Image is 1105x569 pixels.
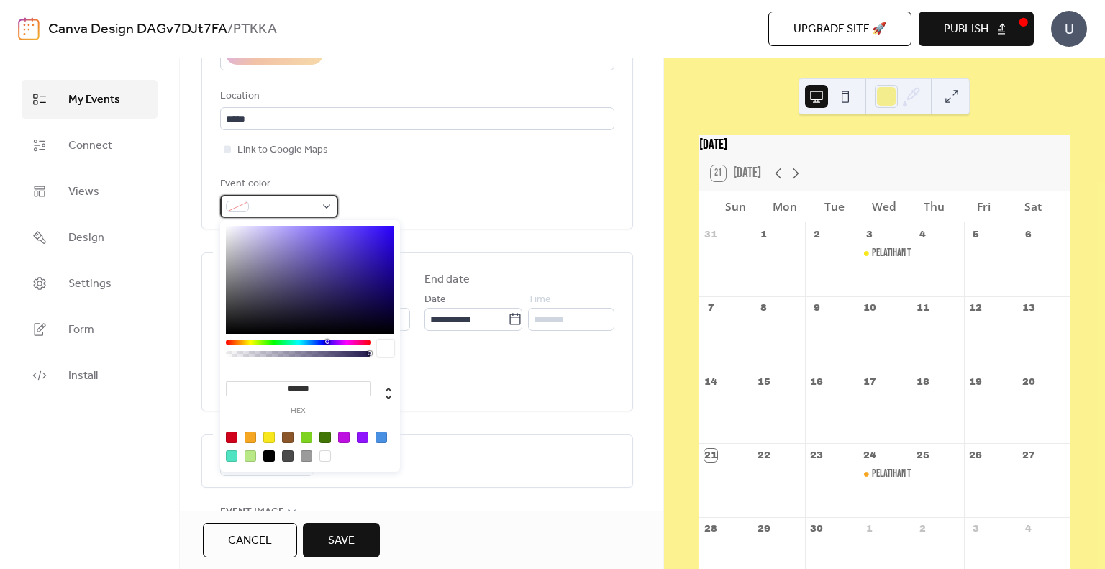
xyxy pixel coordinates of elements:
div: 27 [1022,449,1035,462]
span: Connect [68,137,112,155]
div: 30 [810,522,823,535]
div: 25 [916,449,929,462]
div: 22 [757,449,770,462]
div: 12 [969,301,982,314]
b: / [227,16,233,43]
a: Views [22,172,158,211]
div: 16 [810,375,823,388]
span: Date [424,291,446,309]
div: #D0021B [226,432,237,443]
div: #F8E71C [263,432,275,443]
a: Settings [22,264,158,303]
div: Pelatihan Tenaga Kerja Konstruksi Kualifikasi Ahli Seri 25 [872,467,1074,481]
div: Mon [760,191,810,222]
div: Pelatihan Tenaga Kerja Konstruksi Kualifikasi Ahli Seri 23 [872,246,1074,260]
div: 24 [863,449,876,462]
span: Event image [220,504,284,521]
div: 7 [704,301,717,314]
button: Cancel [203,523,297,557]
div: Event color [220,176,335,193]
div: Pelatihan Tenaga Kerja Konstruksi Kualifikasi Ahli Seri 25 [858,467,911,481]
div: End date [424,271,470,288]
div: 1 [757,227,770,240]
span: Settings [68,276,112,293]
div: Fri [959,191,1009,222]
div: 21 [704,449,717,462]
div: Tue [810,191,860,222]
span: Publish [944,21,988,38]
div: 15 [757,375,770,388]
button: Publish [919,12,1034,46]
div: 11 [916,301,929,314]
span: Install [68,368,98,385]
label: hex [226,407,371,415]
div: [DATE] [699,135,1070,156]
span: Link to Google Maps [237,142,328,159]
div: 5 [969,227,982,240]
div: #4A90E2 [376,432,387,443]
div: 2 [916,522,929,535]
div: 20 [1022,375,1035,388]
div: 6 [1022,227,1035,240]
button: Upgrade site 🚀 [768,12,911,46]
div: 28 [704,522,717,535]
span: Design [68,229,104,247]
span: Cancel [228,532,272,550]
div: 3 [969,522,982,535]
div: 31 [704,227,717,240]
div: #8B572A [282,432,294,443]
div: 10 [863,301,876,314]
button: Save [303,523,380,557]
div: #7ED321 [301,432,312,443]
div: 4 [916,227,929,240]
div: Sun [711,191,760,222]
div: #9B9B9B [301,450,312,462]
div: 29 [757,522,770,535]
a: Connect [22,126,158,165]
div: 3 [863,227,876,240]
span: Save [328,532,355,550]
div: 8 [757,301,770,314]
span: Views [68,183,99,201]
a: Install [22,356,158,395]
div: U [1051,11,1087,47]
div: 13 [1022,301,1035,314]
div: 1 [863,522,876,535]
div: 23 [810,449,823,462]
div: 9 [810,301,823,314]
span: Form [68,322,94,339]
div: 26 [969,449,982,462]
div: #FFFFFF [319,450,331,462]
img: logo [18,17,40,40]
div: Wed [860,191,909,222]
div: #9013FE [357,432,368,443]
div: Sat [1009,191,1058,222]
div: #50E3C2 [226,450,237,462]
a: Canva Design DAGv7DJt7FA [48,16,227,43]
div: 4 [1022,522,1035,535]
a: Form [22,310,158,349]
div: #BD10E0 [338,432,350,443]
div: #417505 [319,432,331,443]
div: Location [220,88,611,105]
div: #4A4A4A [282,450,294,462]
div: 18 [916,375,929,388]
span: Time [528,291,551,309]
div: 19 [969,375,982,388]
div: 17 [863,375,876,388]
span: My Events [68,91,120,109]
b: PTKKA [233,16,277,43]
div: 2 [810,227,823,240]
a: My Events [22,80,158,119]
div: #F5A623 [245,432,256,443]
div: Pelatihan Tenaga Kerja Konstruksi Kualifikasi Ahli Seri 23 [858,246,911,260]
div: Thu [909,191,959,222]
span: Upgrade site 🚀 [793,21,886,38]
a: Design [22,218,158,257]
div: 14 [704,375,717,388]
div: #B8E986 [245,450,256,462]
div: #000000 [263,450,275,462]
